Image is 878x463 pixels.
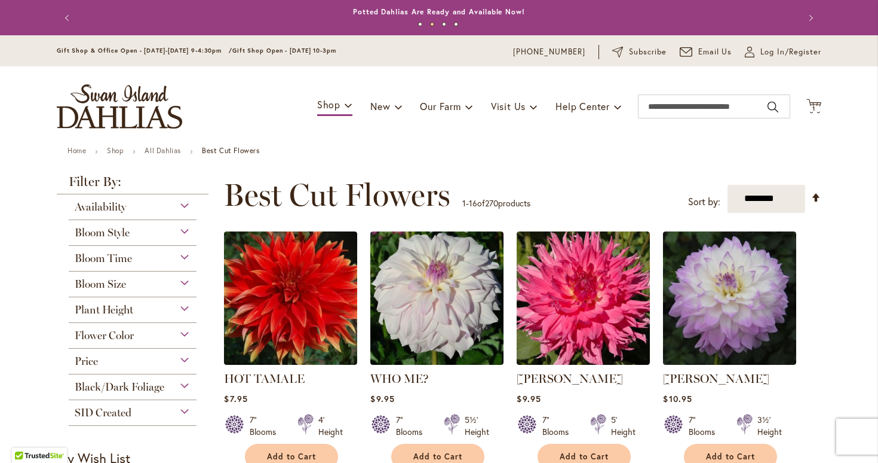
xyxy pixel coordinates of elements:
a: Shop [107,146,124,155]
a: store logo [57,84,182,129]
div: 7" Blooms [250,414,283,438]
span: Plant Height [75,303,133,316]
span: $9.95 [370,393,394,404]
img: MIKAYLA MIRANDA [663,231,796,365]
span: $9.95 [517,393,541,404]
button: Previous [57,6,81,30]
span: Help Center [555,100,610,112]
span: Add to Cart [267,452,316,462]
span: Add to Cart [413,452,462,462]
div: 7" Blooms [542,414,576,438]
p: - of products [462,194,530,213]
a: Email Us [680,46,732,58]
a: Hot Tamale [224,356,357,367]
a: WHO ME? [370,371,429,386]
div: 5½' Height [465,414,489,438]
span: Flower Color [75,329,134,342]
span: Shop [317,98,340,111]
img: Hot Tamale [224,231,357,365]
span: Availability [75,200,126,214]
span: Best Cut Flowers [223,177,450,213]
button: 2 of 4 [430,22,434,26]
button: Next [797,6,821,30]
img: HELEN RICHMOND [517,231,650,365]
a: All Dahlias [145,146,181,155]
span: Black/Dark Foliage [75,380,164,394]
a: [PERSON_NAME] [663,371,769,386]
button: 4 of 4 [454,22,458,26]
a: Potted Dahlias Are Ready and Available Now! [353,7,525,16]
span: Bloom Time [75,252,132,265]
span: SID Created [75,406,131,419]
span: Email Us [698,46,732,58]
label: Sort by: [688,191,720,213]
span: Our Farm [420,100,461,112]
span: Add to Cart [706,452,755,462]
img: Who Me? [370,231,504,365]
a: Log In/Register [745,46,821,58]
a: Home [67,146,86,155]
button: 3 of 4 [442,22,446,26]
span: New [370,100,390,112]
div: 7" Blooms [396,414,429,438]
span: Bloom Size [75,278,126,291]
span: $10.95 [663,393,692,404]
span: Gift Shop Open - [DATE] 10-3pm [232,47,336,54]
div: 4' Height [318,414,343,438]
span: $7.95 [224,393,247,404]
span: 270 [485,197,498,209]
div: 3½' Height [757,414,782,438]
div: 5' Height [611,414,636,438]
a: [PERSON_NAME] [517,371,623,386]
span: Subscribe [629,46,667,58]
span: 1 [462,197,466,209]
span: 1 [812,105,815,112]
span: Gift Shop & Office Open - [DATE]-[DATE] 9-4:30pm / [57,47,232,54]
span: Price [75,355,98,368]
span: 16 [469,197,477,209]
strong: Filter By: [57,175,208,194]
a: MIKAYLA MIRANDA [663,356,796,367]
a: Who Me? [370,356,504,367]
span: Log In/Register [760,46,821,58]
a: HELEN RICHMOND [517,356,650,367]
button: 1 [806,99,821,115]
span: Add to Cart [560,452,609,462]
div: 7" Blooms [689,414,722,438]
iframe: Launch Accessibility Center [9,421,42,454]
a: Subscribe [612,46,667,58]
a: HOT TAMALE [224,371,305,386]
a: [PHONE_NUMBER] [513,46,585,58]
span: Bloom Style [75,226,130,239]
button: 1 of 4 [418,22,422,26]
strong: Best Cut Flowers [202,146,260,155]
span: Visit Us [491,100,526,112]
